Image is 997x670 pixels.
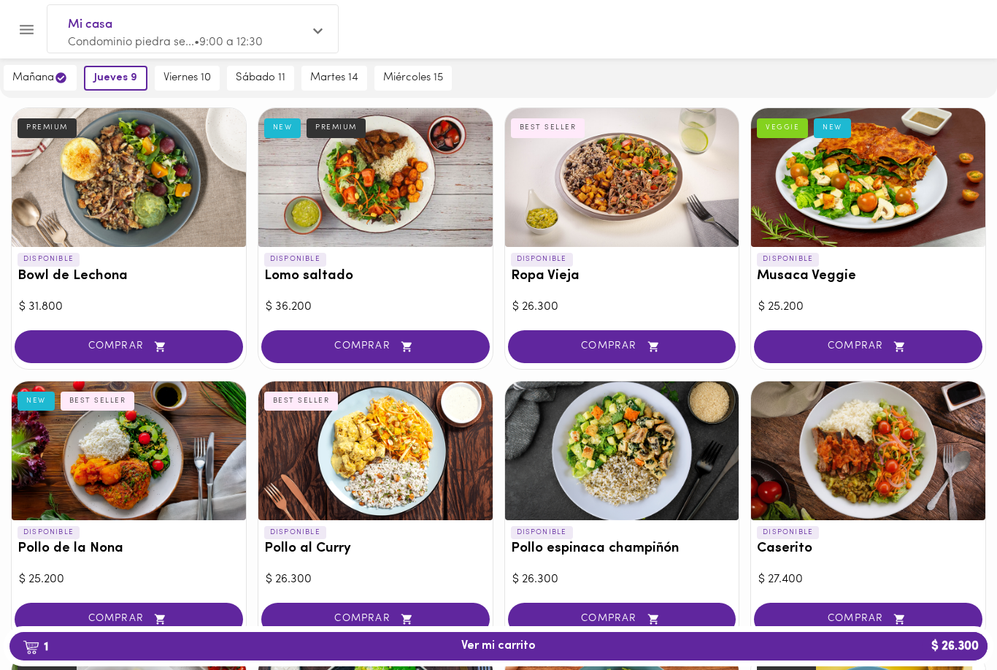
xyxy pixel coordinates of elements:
div: $ 26.300 [266,571,485,588]
p: DISPONIBLE [18,253,80,266]
div: $ 25.200 [19,571,239,588]
span: COMPRAR [772,340,964,353]
h3: Lomo saltado [264,269,487,284]
div: $ 26.300 [512,299,732,316]
p: DISPONIBLE [18,526,80,539]
h3: Ropa Vieja [511,269,734,284]
span: Ver mi carrito [461,639,536,653]
button: mañana [4,65,77,91]
div: BEST SELLER [511,118,585,137]
div: Pollo de la Nona [12,381,246,520]
span: jueves 9 [94,72,137,85]
div: VEGGIE [757,118,808,137]
p: DISPONIBLE [511,253,573,266]
span: COMPRAR [280,613,471,625]
h3: Caserito [757,541,979,557]
h3: Pollo de la Nona [18,541,240,557]
span: Mi casa [68,15,303,34]
p: DISPONIBLE [757,253,819,266]
button: martes 14 [301,66,367,91]
div: Bowl de Lechona [12,108,246,247]
button: sábado 11 [227,66,294,91]
div: PREMIUM [307,118,366,137]
div: $ 36.200 [266,299,485,316]
span: COMPRAR [526,340,718,353]
span: COMPRAR [33,613,225,625]
div: Caserito [751,381,985,520]
div: BEST SELLER [264,392,339,411]
span: mañana [12,71,68,85]
p: DISPONIBLE [264,253,326,266]
div: $ 31.800 [19,299,239,316]
button: jueves 9 [84,66,147,91]
div: NEW [814,118,851,137]
button: COMPRAR [754,603,982,636]
span: miércoles 15 [383,72,443,85]
div: NEW [18,392,55,411]
p: DISPONIBLE [264,526,326,539]
button: COMPRAR [261,603,490,636]
div: $ 25.200 [758,299,978,316]
button: Menu [9,12,45,47]
button: COMPRAR [261,330,490,363]
img: cart.png [23,640,39,655]
span: COMPRAR [526,613,718,625]
b: 1 [14,637,57,656]
div: $ 27.400 [758,571,978,588]
button: COMPRAR [508,330,736,363]
span: martes 14 [310,72,358,85]
button: 1Ver mi carrito$ 26.300 [9,632,988,661]
div: $ 26.300 [512,571,732,588]
span: COMPRAR [772,613,964,625]
iframe: Messagebird Livechat Widget [912,585,982,655]
h3: Bowl de Lechona [18,269,240,284]
p: DISPONIBLE [511,526,573,539]
span: COMPRAR [33,340,225,353]
span: sábado 11 [236,72,285,85]
span: COMPRAR [280,340,471,353]
button: COMPRAR [15,603,243,636]
div: Pollo al Curry [258,381,493,520]
button: COMPRAR [754,330,982,363]
div: Musaca Veggie [751,108,985,247]
button: COMPRAR [508,603,736,636]
h3: Musaca Veggie [757,269,979,284]
div: Lomo saltado [258,108,493,247]
button: viernes 10 [155,66,220,91]
p: DISPONIBLE [757,526,819,539]
button: COMPRAR [15,330,243,363]
span: Condominio piedra se... • 9:00 a 12:30 [68,37,263,48]
span: viernes 10 [163,72,211,85]
div: Pollo espinaca champiñón [505,381,739,520]
div: NEW [264,118,301,137]
h3: Pollo al Curry [264,541,487,557]
h3: Pollo espinaca champiñón [511,541,734,557]
div: BEST SELLER [61,392,135,411]
div: PREMIUM [18,118,77,137]
button: miércoles 15 [374,66,452,91]
div: Ropa Vieja [505,108,739,247]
